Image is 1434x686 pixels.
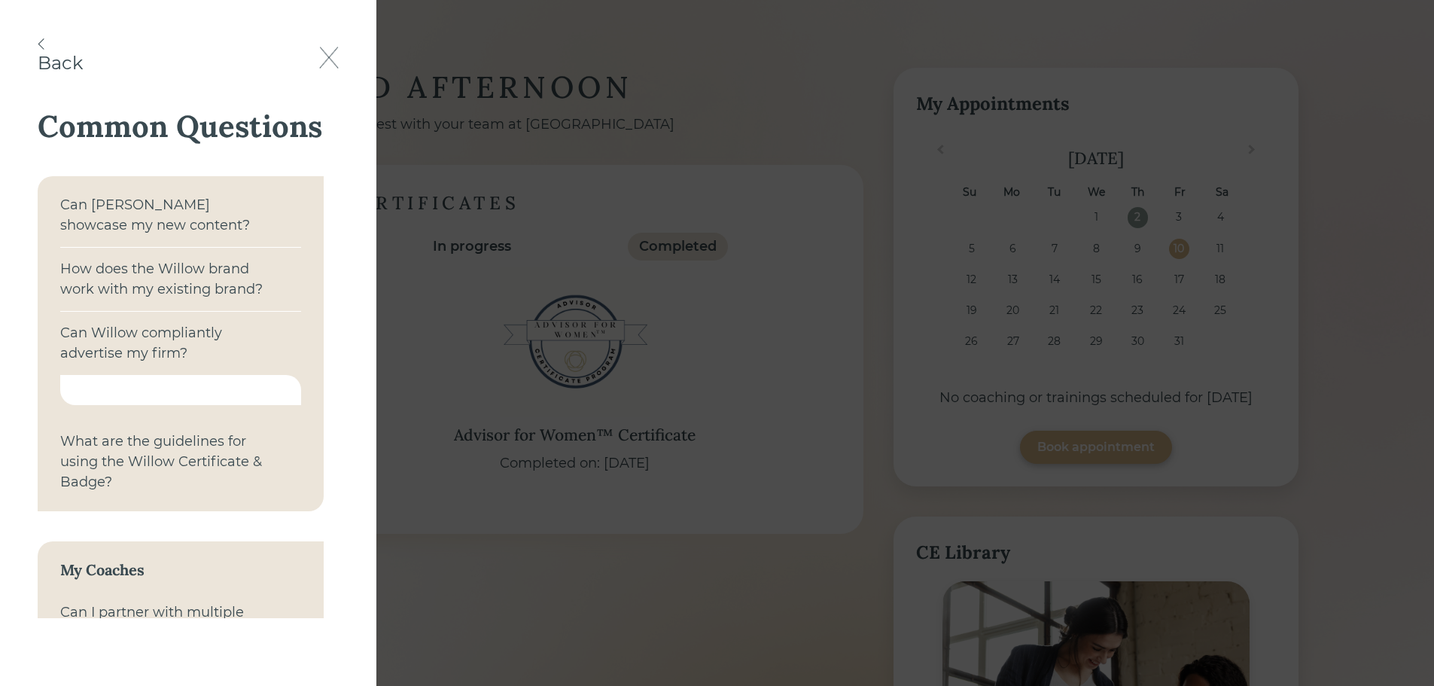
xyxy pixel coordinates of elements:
[60,259,274,300] div: How does the Willow brand work with my existing brand?
[60,602,274,643] div: Can I partner with multiple experts?
[38,107,339,146] div: Common Questions
[38,38,44,50] img: <
[60,431,274,492] div: What are the guidelines for using the Willow Certificate & Badge?
[60,195,274,236] div: Can [PERSON_NAME] showcase my new content?
[45,549,316,591] div: My Coaches
[60,323,274,364] div: Can Willow compliantly advertise my firm?
[319,47,339,69] img: X
[38,38,83,77] div: Back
